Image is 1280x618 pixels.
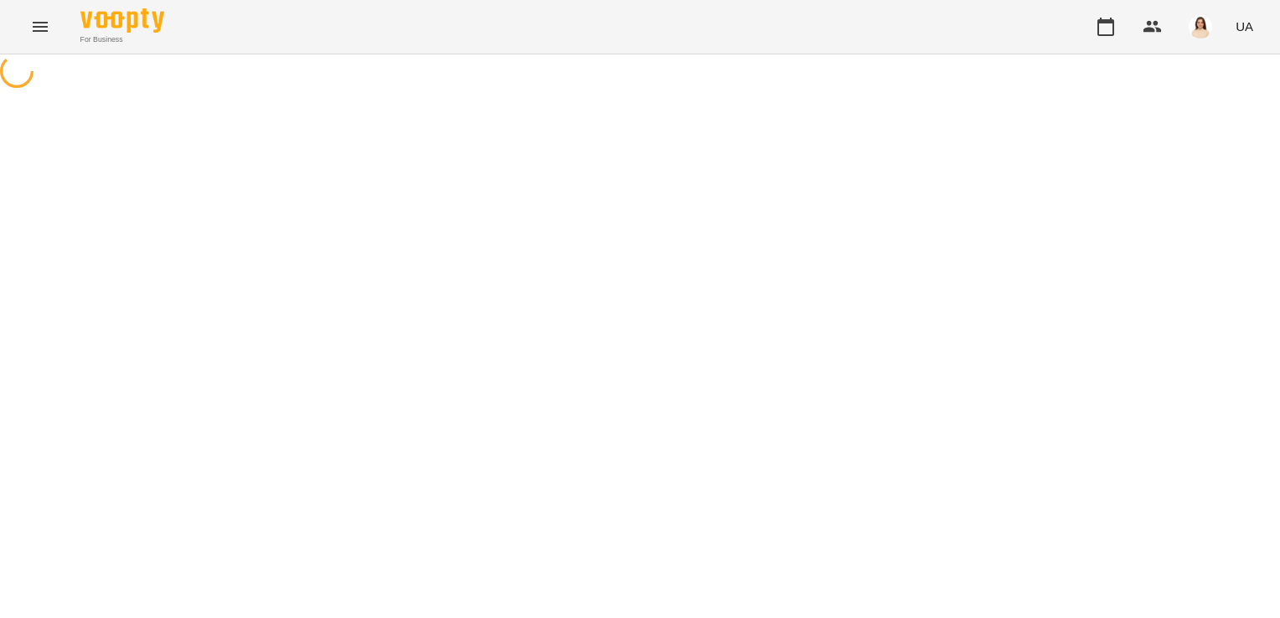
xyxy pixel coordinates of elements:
img: 76124efe13172d74632d2d2d3678e7ed.png [1189,15,1212,39]
span: UA [1236,18,1253,35]
button: Menu [20,7,60,47]
button: UA [1229,11,1260,42]
img: Voopty Logo [80,8,164,33]
span: For Business [80,34,164,45]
